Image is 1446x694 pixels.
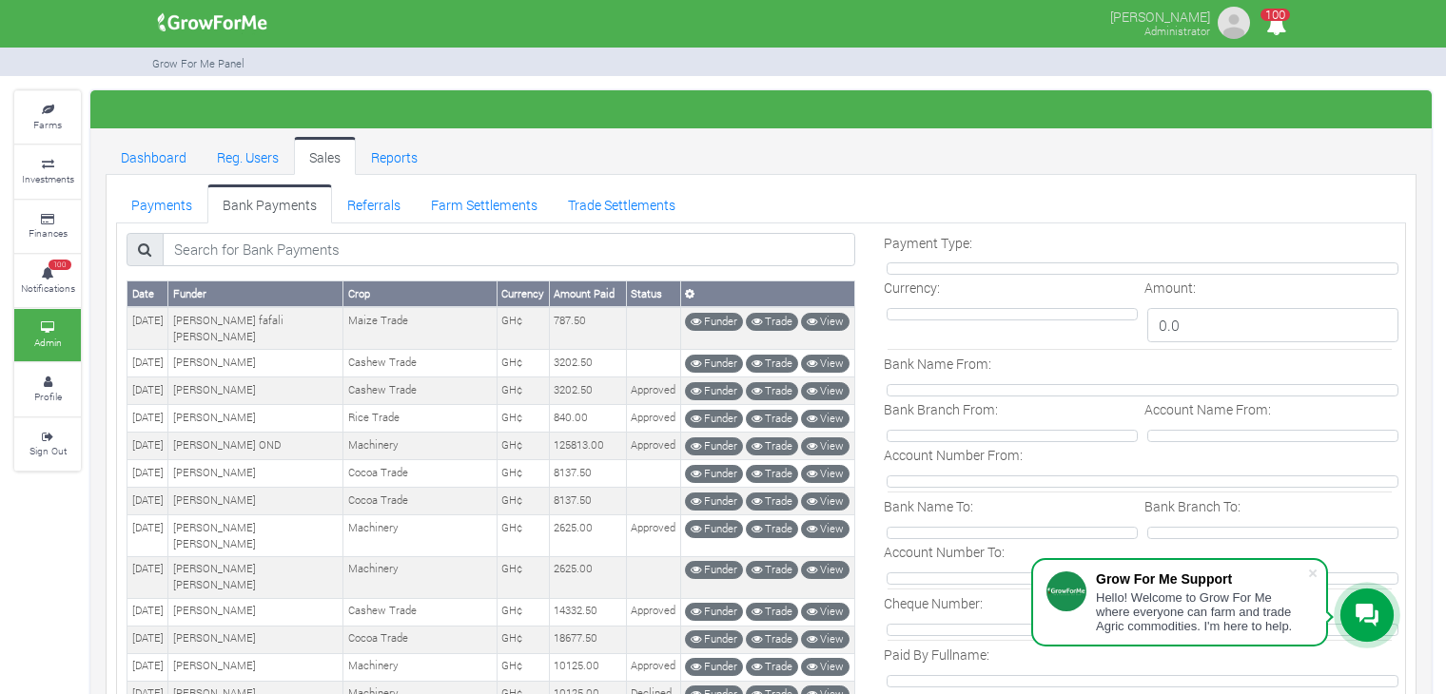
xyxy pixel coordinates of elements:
a: Funder [685,658,743,676]
td: GH¢ [497,598,549,626]
p: [PERSON_NAME] [1110,4,1210,27]
td: [DATE] [127,515,168,557]
a: View [801,410,850,428]
td: 840.00 [549,405,626,433]
a: Referrals [332,184,416,222]
td: Cashew Trade [343,598,497,626]
a: Payments [116,184,207,222]
td: [PERSON_NAME] [168,488,343,515]
td: 2625.00 [549,515,626,557]
td: [PERSON_NAME] [168,350,343,377]
a: Bank Payments [207,184,332,222]
a: View [801,603,850,621]
a: Farms [14,91,81,144]
td: [DATE] [127,350,168,377]
a: Funder [685,437,743,455]
th: Crop [343,281,497,307]
td: Machinery [343,556,497,598]
td: Approved [626,405,680,433]
td: [PERSON_NAME] [168,626,343,653]
td: 3202.50 [549,350,626,377]
td: GH¢ [497,515,549,557]
a: View [801,355,850,373]
td: 14332.50 [549,598,626,626]
a: Reports [356,137,433,175]
a: Trade [746,561,798,579]
td: Machinery [343,653,497,681]
td: [DATE] [127,377,168,405]
small: Sign Out [29,444,67,457]
td: Rice Trade [343,405,497,433]
td: [DATE] [127,653,168,681]
td: [PERSON_NAME] [168,405,343,433]
td: [DATE] [127,405,168,433]
td: [PERSON_NAME] [168,460,343,488]
a: View [801,492,850,511]
a: Funder [685,630,743,648]
a: 100 Notifications [14,255,81,307]
a: Trade [746,658,798,676]
a: Funder [685,465,743,483]
small: Farms [33,118,62,131]
span: 100 [49,260,71,271]
a: Trade [746,313,798,331]
a: Reg. Users [202,137,294,175]
a: Trade [746,355,798,373]
th: Date [127,281,168,307]
a: Investments [14,145,81,198]
td: [DATE] [127,433,168,460]
small: Administrator [1144,24,1210,38]
td: 18677.50 [549,626,626,653]
label: Amount: [1144,278,1196,298]
div: Hello! Welcome to Grow For Me where everyone can farm and trade Agric commodities. I'm here to help. [1096,590,1307,633]
label: Bank Branch To: [1144,496,1241,516]
label: Currency: [884,278,940,298]
label: Cheque Number: [884,593,983,613]
label: Bank Branch From: [884,399,998,419]
img: growforme image [1215,4,1253,42]
a: View [801,465,850,483]
label: Paid By Fullname: [884,645,989,665]
a: Trade [746,603,798,621]
td: Maize Trade [343,307,497,349]
a: Sign Out [14,418,81,471]
td: GH¢ [497,488,549,515]
td: Cashew Trade [343,350,497,377]
label: Bank Name From: [884,354,991,374]
td: GH¢ [497,307,549,349]
td: Cashew Trade [343,377,497,405]
a: View [801,313,850,331]
p: 0.0 [1147,308,1398,342]
td: 3202.50 [549,377,626,405]
a: 100 [1258,18,1295,36]
td: GH¢ [497,653,549,681]
a: Funder [685,520,743,538]
input: Search for Bank Payments [163,233,855,267]
td: [DATE] [127,598,168,626]
td: Machinery [343,433,497,460]
td: [PERSON_NAME] [168,377,343,405]
a: Funder [685,603,743,621]
a: Sales [294,137,356,175]
td: Cocoa Trade [343,626,497,653]
td: GH¢ [497,350,549,377]
td: [DATE] [127,556,168,598]
a: Trade [746,520,798,538]
td: GH¢ [497,460,549,488]
td: Approved [626,377,680,405]
label: Bank Name To: [884,496,973,516]
td: Approved [626,515,680,557]
a: View [801,630,850,648]
td: GH¢ [497,556,549,598]
a: View [801,561,850,579]
td: [DATE] [127,307,168,349]
th: Funder [168,281,343,307]
th: Currency [497,281,549,307]
small: Notifications [21,281,75,295]
td: Cocoa Trade [343,488,497,515]
a: View [801,437,850,455]
a: View [801,520,850,538]
td: [DATE] [127,488,168,515]
a: Farm Settlements [416,184,553,222]
img: growforme image [151,4,274,42]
